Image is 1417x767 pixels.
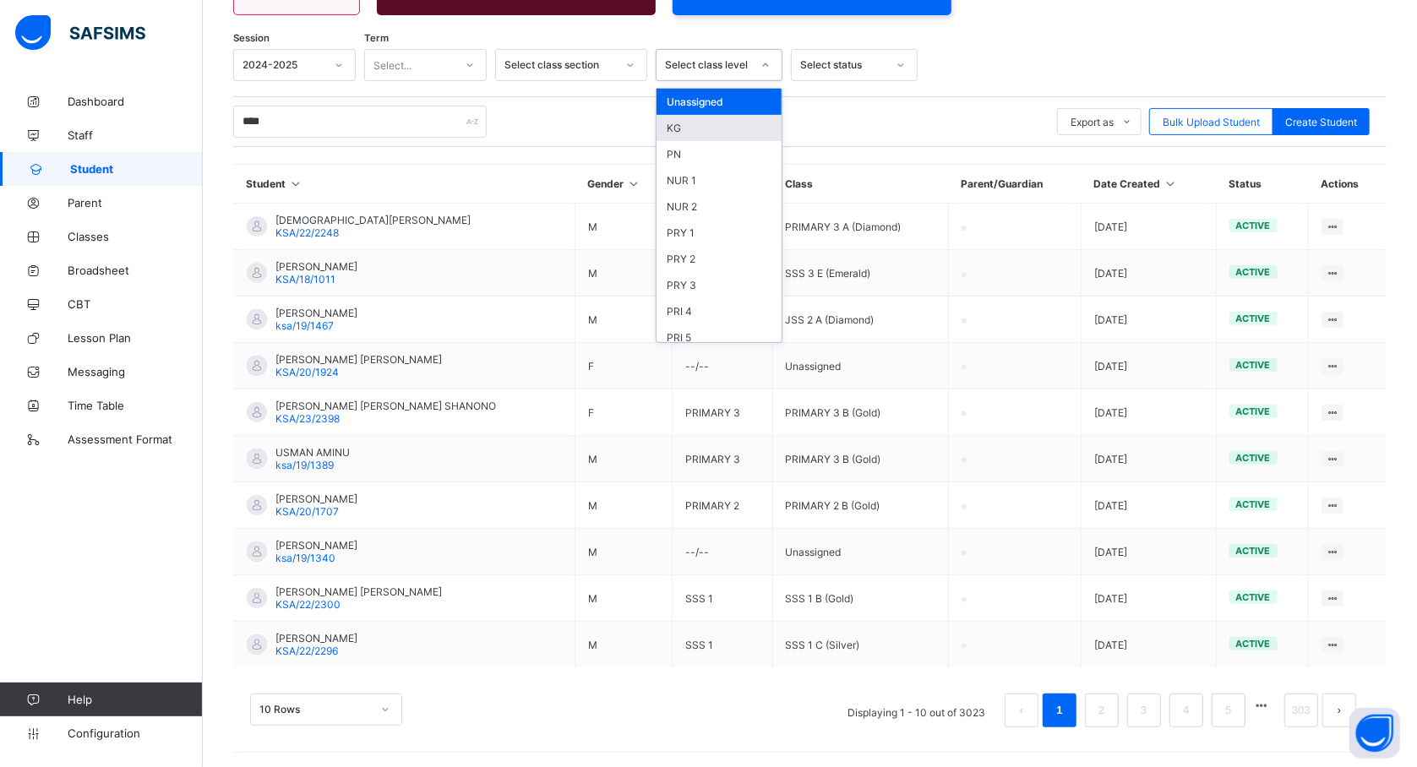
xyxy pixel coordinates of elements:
[657,220,782,246] div: PRY 1
[575,204,672,250] td: M
[948,165,1081,204] th: Parent/Guardian
[275,492,357,505] span: [PERSON_NAME]
[772,343,948,389] td: Unassigned
[275,366,339,378] span: KSA/20/1924
[672,575,772,622] td: SSS 1
[575,622,672,668] td: M
[68,95,203,108] span: Dashboard
[275,632,357,645] span: [PERSON_NAME]
[68,128,203,142] span: Staff
[275,505,339,518] span: KSA/20/1707
[672,622,772,668] td: SSS 1
[657,246,782,272] div: PRY 2
[68,230,203,243] span: Classes
[1322,694,1356,727] button: next page
[1216,165,1308,204] th: Status
[275,353,442,366] span: [PERSON_NAME] [PERSON_NAME]
[275,319,334,332] span: ksa/19/1467
[1236,452,1271,464] span: active
[1085,694,1119,727] li: 2
[1127,694,1161,727] li: 3
[275,539,357,552] span: [PERSON_NAME]
[68,399,203,412] span: Time Table
[657,324,782,351] div: PRI 5
[373,49,411,81] div: Select...
[1220,699,1236,721] a: 5
[657,193,782,220] div: NUR 2
[275,412,340,425] span: KSA/23/2398
[275,585,442,598] span: [PERSON_NAME] [PERSON_NAME]
[1082,529,1217,575] td: [DATE]
[68,297,203,311] span: CBT
[1178,699,1194,721] a: 4
[800,59,886,72] div: Select status
[672,482,772,529] td: PRIMARY 2
[1082,296,1217,343] td: [DATE]
[364,32,389,44] span: Term
[1164,177,1178,190] i: Sort in Ascending Order
[504,59,616,72] div: Select class section
[1082,204,1217,250] td: [DATE]
[657,298,782,324] div: PRI 4
[1082,436,1217,482] td: [DATE]
[772,389,948,436] td: PRIMARY 3 B (Gold)
[665,59,751,72] div: Select class level
[772,250,948,296] td: SSS 3 E (Emerald)
[772,529,948,575] td: Unassigned
[672,529,772,575] td: --/--
[1005,694,1038,727] button: prev page
[1082,343,1217,389] td: [DATE]
[575,575,672,622] td: M
[275,459,334,471] span: ksa/19/1389
[1285,116,1357,128] span: Create Student
[1071,116,1114,128] span: Export as
[275,552,335,564] span: ksa/19/1340
[1236,498,1271,510] span: active
[275,260,357,273] span: [PERSON_NAME]
[657,141,782,167] div: PN
[1349,708,1400,759] button: Open asap
[1005,694,1038,727] li: 上一页
[657,167,782,193] div: NUR 1
[68,365,203,378] span: Messaging
[275,273,335,286] span: KSA/18/1011
[234,165,575,204] th: Student
[1236,266,1271,278] span: active
[575,165,672,204] th: Gender
[1308,165,1387,204] th: Actions
[1082,575,1217,622] td: [DATE]
[68,432,203,446] span: Assessment Format
[772,436,948,482] td: PRIMARY 3 B (Gold)
[289,177,303,190] i: Sort in Ascending Order
[1082,250,1217,296] td: [DATE]
[575,250,672,296] td: M
[1136,699,1152,721] a: 3
[275,214,471,226] span: [DEMOGRAPHIC_DATA][PERSON_NAME]
[1284,694,1318,727] li: 303
[772,204,948,250] td: PRIMARY 3 A (Diamond)
[70,162,203,176] span: Student
[657,89,782,115] div: Unassigned
[575,529,672,575] td: M
[1043,694,1076,727] li: 1
[772,165,948,204] th: Class
[1082,165,1217,204] th: Date Created
[68,693,202,706] span: Help
[835,694,998,727] li: Displaying 1 - 10 out of 3023
[1236,591,1271,603] span: active
[275,307,357,319] span: [PERSON_NAME]
[772,482,948,529] td: PRIMARY 2 B (Gold)
[1082,389,1217,436] td: [DATE]
[575,482,672,529] td: M
[1236,545,1271,557] span: active
[626,177,640,190] i: Sort in Ascending Order
[1322,694,1356,727] li: 下一页
[275,226,339,239] span: KSA/22/2248
[68,264,203,277] span: Broadsheet
[275,400,496,412] span: [PERSON_NAME] [PERSON_NAME] SHANONO
[1212,694,1245,727] li: 5
[1250,694,1273,717] li: 向后 5 页
[275,446,350,459] span: USMAN AMINU
[275,645,338,657] span: KSA/22/2296
[1236,405,1271,417] span: active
